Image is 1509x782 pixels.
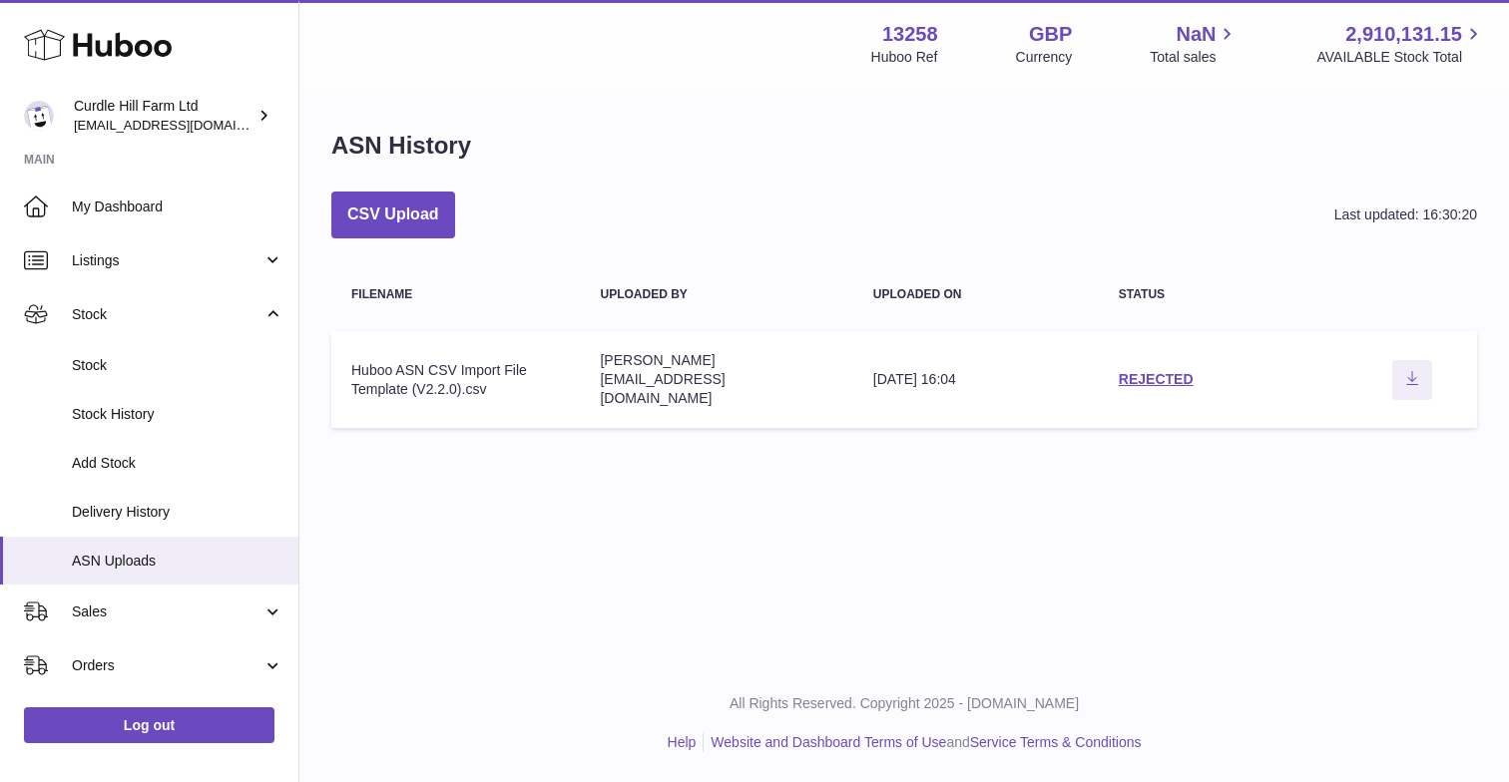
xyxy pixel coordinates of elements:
[24,707,274,743] a: Log out
[600,351,832,408] div: [PERSON_NAME][EMAIL_ADDRESS][DOMAIN_NAME]
[1345,21,1462,48] span: 2,910,131.15
[72,405,283,424] span: Stock History
[873,370,1079,389] div: [DATE] 16:04
[853,268,1099,321] th: Uploaded on
[72,552,283,571] span: ASN Uploads
[315,694,1493,713] p: All Rights Reserved. Copyright 2025 - [DOMAIN_NAME]
[331,192,455,238] button: CSV Upload
[24,101,54,131] img: will@diddlysquatfarmshop.com
[704,733,1141,752] li: and
[72,251,262,270] span: Listings
[668,734,697,750] a: Help
[1316,21,1485,67] a: 2,910,131.15 AVAILABLE Stock Total
[1392,360,1432,400] button: Download ASN file
[72,454,283,473] span: Add Stock
[331,130,471,162] h1: ASN History
[351,361,560,399] div: Huboo ASN CSV Import File Template (V2.2.0).csv
[72,602,262,621] span: Sales
[74,117,293,133] span: [EMAIL_ADDRESS][DOMAIN_NAME]
[580,268,852,321] th: Uploaded by
[882,21,938,48] strong: 13258
[1150,21,1239,67] a: NaN Total sales
[711,734,946,750] a: Website and Dashboard Terms of Use
[1316,48,1485,67] span: AVAILABLE Stock Total
[1099,268,1347,321] th: Status
[72,305,262,324] span: Stock
[1334,205,1477,224] div: Last updated: 16:30:20
[1119,371,1194,387] a: REJECTED
[72,197,283,216] span: My Dashboard
[1347,268,1477,321] th: actions
[72,356,283,375] span: Stock
[72,656,262,675] span: Orders
[1176,21,1216,48] span: NaN
[1029,21,1072,48] strong: GBP
[331,268,580,321] th: Filename
[1150,48,1239,67] span: Total sales
[970,734,1142,750] a: Service Terms & Conditions
[72,503,283,522] span: Delivery History
[871,48,938,67] div: Huboo Ref
[74,97,253,135] div: Curdle Hill Farm Ltd
[1016,48,1073,67] div: Currency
